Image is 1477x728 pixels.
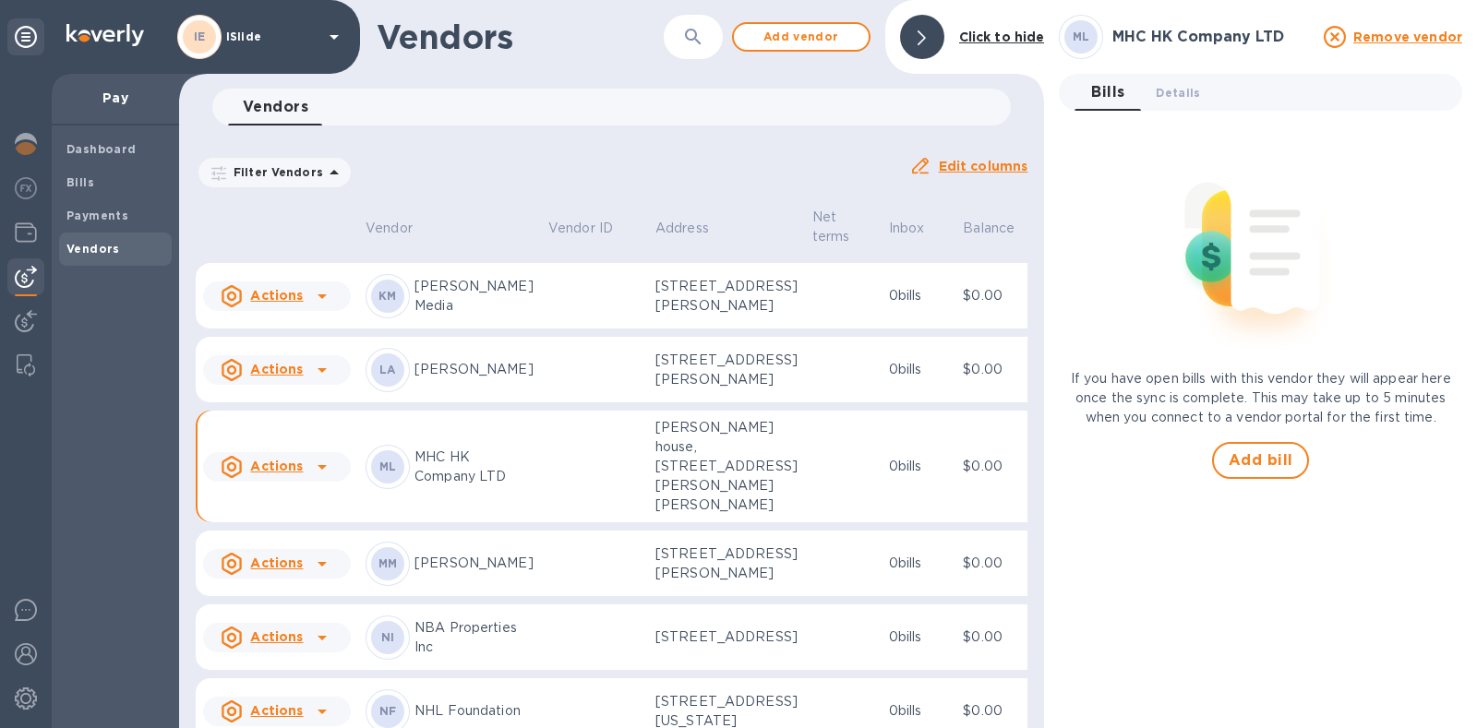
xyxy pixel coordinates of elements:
b: Click to hide [959,30,1045,44]
p: [PERSON_NAME] [414,360,534,379]
u: Remove vendor [1353,30,1462,44]
p: MHC HK Company LTD [414,448,534,486]
span: Balance [963,219,1039,238]
p: Vendor ID [548,219,613,238]
p: [STREET_ADDRESS] [655,627,798,647]
p: [STREET_ADDRESS][PERSON_NAME] [655,277,798,316]
span: Vendor ID [548,219,637,238]
u: Actions [250,362,303,376]
b: MM [378,556,398,570]
p: $0.00 [963,701,1039,721]
u: Actions [250,459,303,473]
p: Address [655,219,709,238]
u: Actions [250,629,303,644]
p: ISlide [226,30,318,43]
p: Inbox [889,219,925,238]
b: NF [379,704,397,718]
b: LA [379,363,396,376]
u: Actions [250,703,303,718]
b: Vendors [66,242,120,256]
img: Wallets [15,221,37,244]
p: If you have open bills with this vendor they will appear here once the sync is complete. This may... [1059,369,1462,427]
p: NBA Properties Inc [414,618,534,657]
p: Pay [66,89,164,107]
p: $0.00 [963,627,1039,647]
p: Filter Vendors [226,164,323,180]
p: 0 bills [889,457,949,476]
h3: MHC HK Company LTD [1112,29,1313,46]
span: Vendor [366,219,437,238]
span: Add bill [1229,449,1293,471]
u: Actions [250,288,303,303]
p: $0.00 [963,554,1039,573]
p: 0 bills [889,701,949,721]
p: Net terms [812,208,850,246]
p: [PERSON_NAME] house, [STREET_ADDRESS][PERSON_NAME][PERSON_NAME] [655,418,798,515]
img: Foreign exchange [15,177,37,199]
b: IE [194,30,206,43]
p: NHL Foundation [414,701,534,721]
span: Bills [1091,79,1124,105]
p: 0 bills [889,286,949,305]
span: Net terms [812,208,874,246]
div: Unpin categories [7,18,44,55]
u: Actions [250,555,303,570]
b: ML [379,459,397,473]
b: Dashboard [66,142,137,156]
p: $0.00 [963,360,1039,379]
span: Vendors [243,94,308,120]
p: [STREET_ADDRESS][PERSON_NAME] [655,544,798,583]
button: Add bill [1212,442,1310,479]
b: Payments [66,209,128,222]
button: Add vendor [732,22,871,52]
p: Vendor [366,219,413,238]
p: 0 bills [889,627,949,647]
img: Logo [66,24,144,46]
b: NI [381,630,395,644]
p: Balance [963,219,1015,238]
p: [PERSON_NAME] Media [414,277,534,316]
span: Details [1156,83,1200,102]
b: KM [378,289,397,303]
p: [STREET_ADDRESS][PERSON_NAME] [655,351,798,389]
span: Inbox [889,219,949,238]
p: $0.00 [963,286,1039,305]
h1: Vendors [377,18,654,56]
p: $0.00 [963,457,1039,476]
p: 0 bills [889,554,949,573]
b: Bills [66,175,94,189]
span: Address [655,219,733,238]
p: [PERSON_NAME] [414,554,534,573]
u: Edit columns [939,159,1028,173]
p: 0 bills [889,360,949,379]
span: Add vendor [749,26,854,48]
b: ML [1073,30,1090,43]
